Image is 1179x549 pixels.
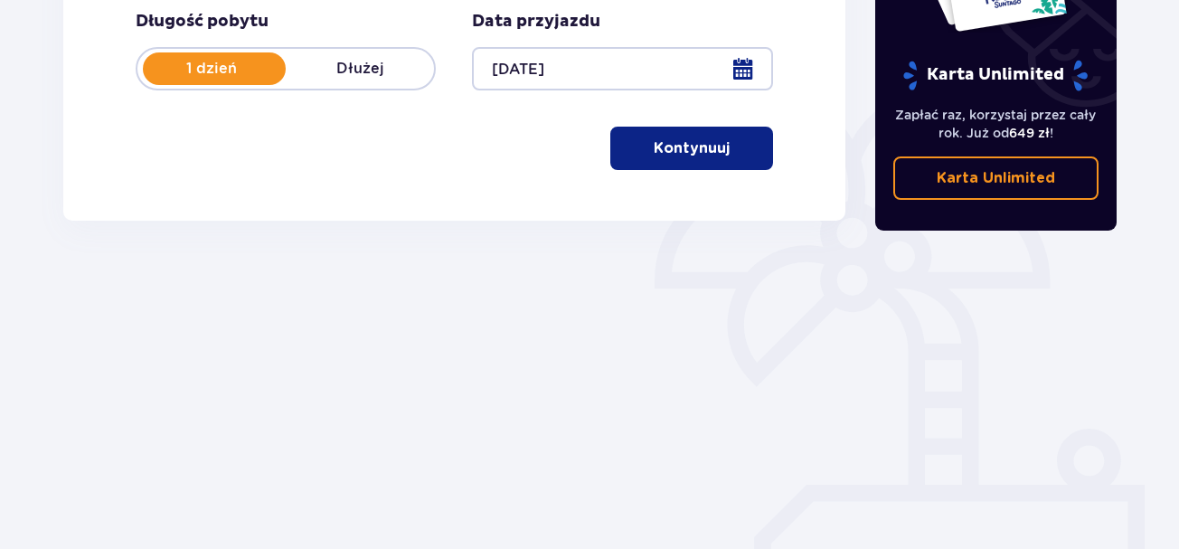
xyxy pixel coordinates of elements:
[136,11,269,33] p: Długość pobytu
[610,127,773,170] button: Kontynuuj
[472,11,600,33] p: Data przyjazdu
[286,59,434,79] p: Dłużej
[893,106,1099,142] p: Zapłać raz, korzystaj przez cały rok. Już od !
[893,156,1099,200] a: Karta Unlimited
[937,168,1055,188] p: Karta Unlimited
[654,138,730,158] p: Kontynuuj
[901,60,1089,91] p: Karta Unlimited
[1009,126,1050,140] span: 649 zł
[137,59,286,79] p: 1 dzień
